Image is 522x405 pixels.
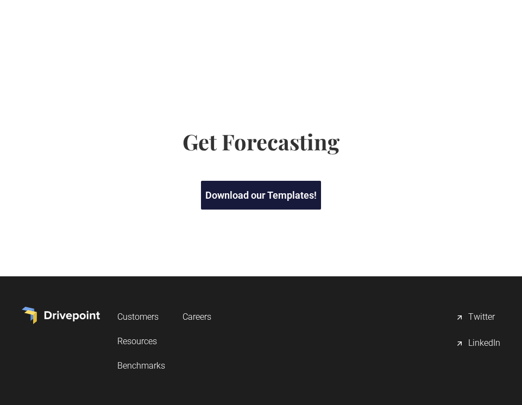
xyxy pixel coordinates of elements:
[201,181,321,210] a: Download our Templates!
[183,307,211,327] a: Careers
[468,311,495,324] div: Twitter
[455,307,500,328] a: Twitter
[3,254,9,261] input: Amazon
[12,240,39,249] span: Shopify
[117,307,165,327] a: Customers
[3,268,9,274] input: Wholesale
[455,333,500,355] a: LinkedIn
[3,241,9,247] input: Shopify
[3,281,9,288] input: Retail Stores
[468,337,500,350] div: LinkedIn
[117,331,165,351] a: Resources
[12,254,42,262] span: Amazon
[12,267,49,276] span: Wholesale
[12,281,56,289] span: Retail Stores
[61,129,462,155] h2: Get Forecasting
[226,1,266,10] span: Last Name
[117,356,165,376] a: Benchmarks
